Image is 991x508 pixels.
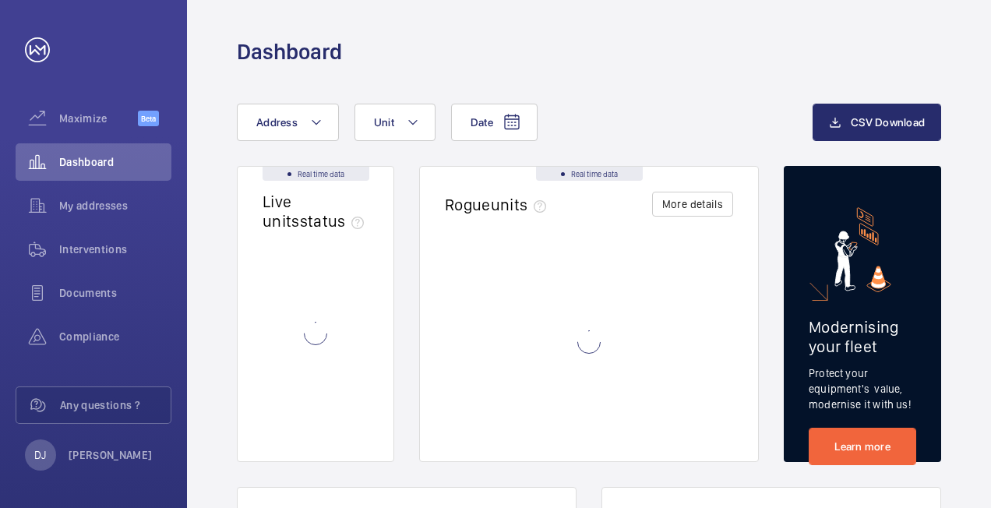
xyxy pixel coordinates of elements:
[834,207,891,292] img: marketing-card.svg
[536,167,643,181] div: Real time data
[59,285,171,301] span: Documents
[60,397,171,413] span: Any questions ?
[138,111,159,126] span: Beta
[237,37,342,66] h1: Dashboard
[451,104,538,141] button: Date
[59,198,171,213] span: My addresses
[59,154,171,170] span: Dashboard
[263,192,370,231] h2: Live units
[813,104,941,141] button: CSV Download
[59,329,171,344] span: Compliance
[652,192,733,217] button: More details
[851,116,925,129] span: CSV Download
[445,195,552,214] h2: Rogue
[471,116,493,129] span: Date
[263,167,369,181] div: Real time data
[300,211,371,231] span: status
[809,317,916,356] h2: Modernising your fleet
[491,195,553,214] span: units
[237,104,339,141] button: Address
[34,447,46,463] p: DJ
[809,365,916,412] p: Protect your equipment's value, modernise it with us!
[59,111,138,126] span: Maximize
[256,116,298,129] span: Address
[354,104,436,141] button: Unit
[59,242,171,257] span: Interventions
[374,116,394,129] span: Unit
[809,428,916,465] a: Learn more
[69,447,153,463] p: [PERSON_NAME]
